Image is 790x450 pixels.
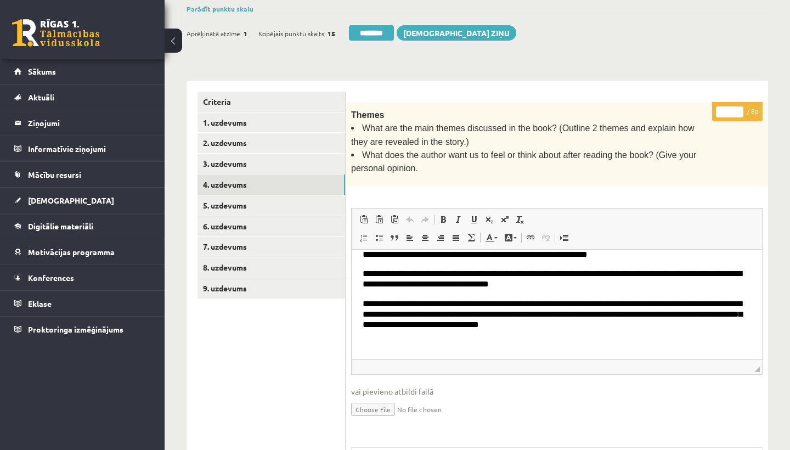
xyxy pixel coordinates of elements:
[14,239,151,265] a: Motivācijas programma
[523,230,538,245] a: Link (⌘+K)
[14,59,151,84] a: Sākums
[402,212,417,227] a: Undo (⌘+Z)
[14,291,151,316] a: Eklase
[754,367,760,372] span: Drag to resize
[387,230,402,245] a: Block Quote
[14,85,151,110] a: Aktuāli
[14,136,151,161] a: Informatīvie ziņojumi
[556,230,572,245] a: Insert Page Break for Printing
[448,230,464,245] a: Justify
[512,212,528,227] a: Remove Format
[198,278,345,299] a: 9. uzdevums
[433,230,448,245] a: Align Right
[28,221,93,231] span: Digitālie materiāli
[482,212,497,227] a: Subscript
[14,317,151,342] a: Proktoringa izmēģinājums
[198,195,345,216] a: 5. uzdevums
[12,19,100,47] a: Rīgas 1. Tālmācības vidusskola
[198,175,345,195] a: 4. uzdevums
[187,4,253,13] a: Parādīt punktu skalu
[387,212,402,227] a: Paste from Word
[198,154,345,174] a: 3. uzdevums
[501,230,520,245] a: Background Colour
[402,230,417,245] a: Align Left
[28,92,54,102] span: Aktuāli
[187,25,242,42] span: Aprēķinātā atzīme:
[538,230,554,245] a: Unlink
[436,212,451,227] a: Bold (⌘+B)
[328,25,335,42] span: 15
[497,212,512,227] a: Superscript
[417,212,433,227] a: Redo (⌘+Y)
[351,110,384,120] span: Themes
[14,265,151,290] a: Konferences
[28,247,115,257] span: Motivācijas programma
[352,250,762,359] iframe: Rich Text Editor, wiswyg-editor-user-answer-47024870843760
[258,25,326,42] span: Kopējais punktu skaits:
[356,212,371,227] a: Paste (⌘+V)
[28,136,151,161] legend: Informatīvie ziņojumi
[28,110,151,136] legend: Ziņojumi
[464,230,479,245] a: Math
[371,212,387,227] a: Paste as plain text (⌘+⌥+⇧+V)
[28,273,74,283] span: Konferences
[351,386,763,397] span: vai pievieno atbildi failā
[28,170,81,179] span: Mācību resursi
[28,299,52,308] span: Eklase
[198,257,345,278] a: 8. uzdevums
[356,230,371,245] a: Insert/Remove Numbered List
[198,113,345,133] a: 1. uzdevums
[14,162,151,187] a: Mācību resursi
[14,188,151,213] a: [DEMOGRAPHIC_DATA]
[712,102,763,121] p: / 8p
[198,237,345,257] a: 7. uzdevums
[198,133,345,153] a: 2. uzdevums
[14,110,151,136] a: Ziņojumi
[351,150,696,173] span: What does the author want us to feel or think about after reading the book? (Give your personal o...
[11,11,398,22] body: Rich Text Editor, wiswyg-editor-47024858398240-1758125532-997
[198,92,345,112] a: Criteria
[351,123,695,146] span: What are the main themes discussed in the book? (Outline 2 themes and explain how they are reveal...
[397,25,516,41] a: [DEMOGRAPHIC_DATA] ziņu
[14,213,151,239] a: Digitālie materiāli
[371,230,387,245] a: Insert/Remove Bulleted List
[482,230,501,245] a: Text Colour
[451,212,466,227] a: Italic (⌘+I)
[28,195,114,205] span: [DEMOGRAPHIC_DATA]
[466,212,482,227] a: Underline (⌘+U)
[244,25,247,42] span: 1
[28,66,56,76] span: Sākums
[198,216,345,237] a: 6. uzdevums
[28,324,123,334] span: Proktoringa izmēģinājums
[417,230,433,245] a: Centre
